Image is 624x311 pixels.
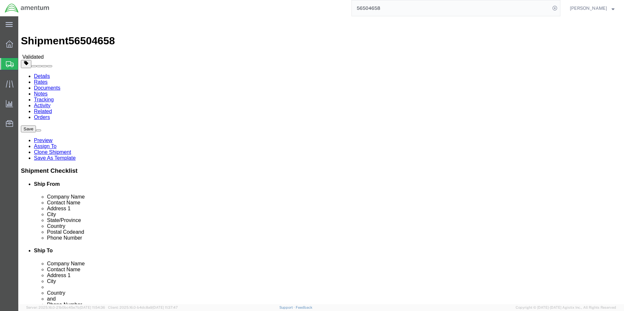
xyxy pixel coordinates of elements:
[18,16,624,304] iframe: FS Legacy Container
[569,4,615,12] button: [PERSON_NAME]
[352,0,550,16] input: Search for shipment number, reference number
[108,305,178,309] span: Client: 2025.16.0-b4dc8a9
[80,305,105,309] span: [DATE] 11:54:36
[516,305,616,310] span: Copyright © [DATE]-[DATE] Agistix Inc., All Rights Reserved
[296,305,312,309] a: Feedback
[279,305,296,309] a: Support
[152,305,178,309] span: [DATE] 11:37:47
[570,5,607,12] span: Claudia Fernandez
[26,305,105,309] span: Server: 2025.16.0-21b0bc45e7b
[5,3,50,13] img: logo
